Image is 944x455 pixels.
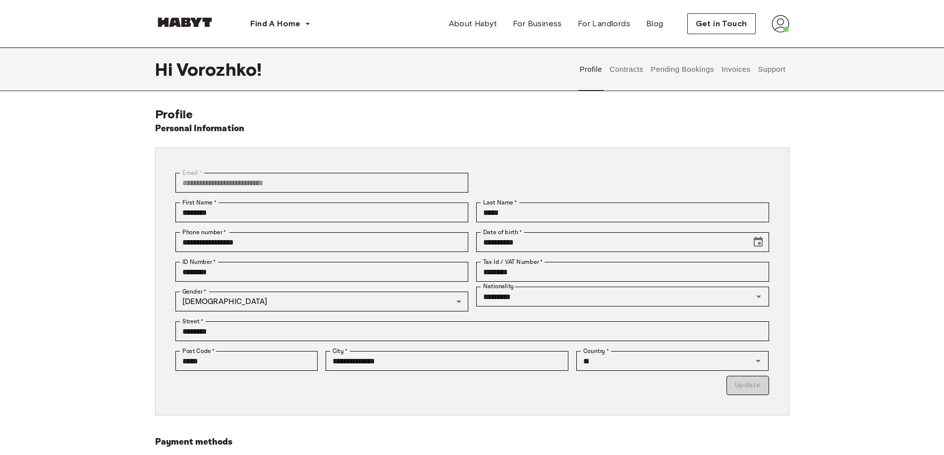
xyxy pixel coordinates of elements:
a: For Landlords [570,14,638,34]
label: Last Name [483,198,517,207]
span: For Business [513,18,562,30]
label: Email [182,168,202,177]
span: About Habyt [449,18,497,30]
button: Support [757,48,787,91]
button: Invoices [720,48,751,91]
h6: Payment methods [155,435,789,449]
span: For Landlords [578,18,630,30]
div: user profile tabs [576,48,789,91]
span: Hi [155,59,176,80]
label: Phone number [182,228,226,237]
label: First Name [182,198,217,207]
img: Habyt [155,17,215,27]
button: Contracts [609,48,645,91]
label: Country [583,347,609,355]
button: Profile [578,48,604,91]
button: Open [752,290,766,303]
label: Nationality [483,282,514,291]
label: ID Number [182,257,216,266]
div: You can't change your email address at the moment. Please reach out to customer support in case y... [175,173,468,193]
button: Find A Home [242,14,319,34]
a: Blog [638,14,671,34]
a: About Habyt [441,14,505,34]
a: For Business [505,14,570,34]
button: Choose date, selected date is Aug 7, 1979 [748,232,768,252]
label: Tax Id / VAT Number [483,257,543,266]
div: [DEMOGRAPHIC_DATA] [175,292,468,311]
h6: Personal Information [155,122,245,136]
label: Gender [182,287,206,296]
span: Profile [155,107,193,121]
label: City [333,347,348,355]
span: Find A Home [250,18,301,30]
button: Get in Touch [687,13,756,34]
img: avatar [772,15,789,33]
button: Pending Bookings [650,48,716,91]
button: Open [751,354,765,368]
label: Date of birth [483,228,522,237]
span: Blog [646,18,664,30]
span: Vorozhko ! [176,59,262,80]
span: Get in Touch [696,18,747,30]
label: Post Code [182,347,215,355]
label: Street [182,317,203,326]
